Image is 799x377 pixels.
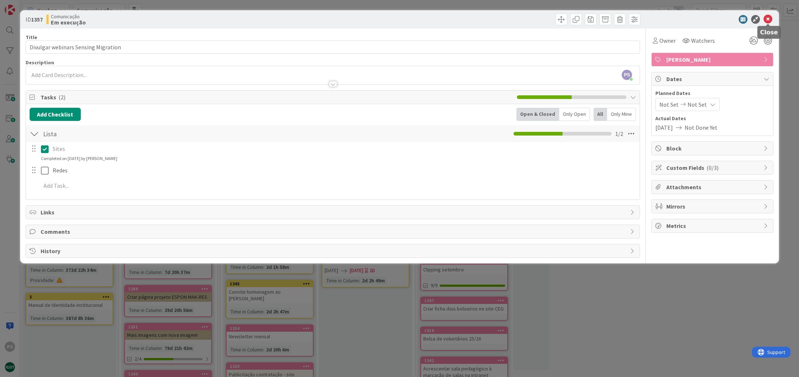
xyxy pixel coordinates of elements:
div: Completed on [DATE] by [PERSON_NAME] [41,155,117,162]
span: ID [26,15,43,24]
span: Comunicação [51,14,86,19]
span: Support [15,1,33,10]
span: 1 / 2 [615,129,623,138]
p: Redes [53,166,635,175]
span: Not Done Yet [685,123,717,132]
span: History [41,247,627,255]
div: Open & Closed [516,108,559,121]
span: Links [41,208,627,217]
span: Planned Dates [655,90,769,97]
span: Metrics [666,221,760,230]
span: Not Set [688,100,707,109]
span: Attachments [666,183,760,191]
span: PS [622,70,632,80]
input: Add Checklist... [41,127,205,140]
div: Only Open [559,108,590,121]
span: Description [26,59,54,66]
label: Title [26,34,37,41]
input: type card name here... [26,41,640,54]
div: Only Mine [607,108,636,121]
p: Sites [53,145,635,153]
button: Add Checklist [30,108,81,121]
span: Comments [41,227,627,236]
span: Tasks [41,93,514,102]
span: [DATE] [655,123,673,132]
span: Block [666,144,760,153]
h5: Close [760,29,778,36]
b: 1357 [31,16,43,23]
span: Actual Dates [655,115,769,122]
span: ( 2 ) [58,94,65,101]
b: Em execução [51,19,86,25]
span: Dates [666,75,760,83]
span: Owner [659,36,676,45]
span: Mirrors [666,202,760,211]
div: All [594,108,607,121]
span: Not Set [659,100,679,109]
span: ( 0/3 ) [707,164,719,171]
span: Watchers [691,36,715,45]
span: [PERSON_NAME] [666,55,760,64]
span: Custom Fields [666,163,760,172]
